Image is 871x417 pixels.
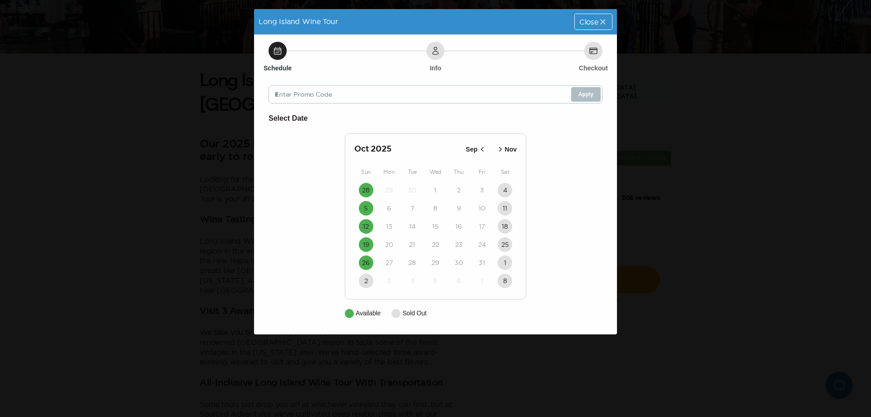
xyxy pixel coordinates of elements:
h6: Select Date [269,113,602,124]
time: 29 [385,186,393,195]
time: 15 [432,222,439,231]
time: 13 [386,222,392,231]
div: Wed [424,167,447,177]
button: 25 [498,237,512,252]
time: 18 [502,222,508,231]
time: 14 [409,222,416,231]
button: 28 [405,255,420,270]
button: 29 [428,255,443,270]
time: 26 [362,258,370,267]
time: 29 [431,258,439,267]
button: 14 [405,219,420,234]
button: 7 [405,201,420,216]
button: 24 [475,237,489,252]
p: Sold Out [402,309,426,318]
p: Available [356,309,381,318]
time: 19 [363,240,369,249]
button: Sep [463,142,489,157]
time: 23 [455,240,463,249]
button: 1 [498,255,512,270]
time: 24 [478,240,486,249]
time: 28 [408,258,416,267]
time: 27 [386,258,393,267]
time: 6 [387,204,391,213]
button: 26 [359,255,373,270]
button: 2 [451,183,466,197]
button: 31 [475,255,489,270]
button: 4 [498,183,512,197]
div: Thu [447,167,470,177]
time: 5 [364,204,368,213]
time: 17 [479,222,485,231]
time: 4 [410,276,414,285]
div: Mon [377,167,401,177]
button: 10 [475,201,489,216]
h2: Oct 2025 [354,143,463,156]
button: 5 [428,274,443,288]
button: 12 [359,219,373,234]
time: 3 [387,276,391,285]
time: 8 [433,204,437,213]
button: 11 [498,201,512,216]
time: 8 [503,276,507,285]
button: 8 [498,274,512,288]
time: 30 [408,186,416,195]
div: Sun [354,167,377,177]
time: 21 [409,240,415,249]
button: 19 [359,237,373,252]
time: 5 [433,276,437,285]
div: Tue [401,167,424,177]
button: 20 [382,237,396,252]
button: 9 [451,201,466,216]
time: 3 [480,186,484,195]
h6: Schedule [264,64,292,73]
button: 18 [498,219,512,234]
button: 6 [451,274,466,288]
button: 7 [475,274,489,288]
time: 1 [504,258,506,267]
button: 15 [428,219,443,234]
button: 8 [428,201,443,216]
time: 2 [364,276,368,285]
button: 3 [475,183,489,197]
span: Close [579,18,598,25]
span: Long Island Wine Tour [259,17,338,25]
button: 30 [451,255,466,270]
button: 5 [359,201,373,216]
time: 11 [503,204,507,213]
h6: Info [430,64,441,73]
time: 16 [455,222,462,231]
time: 9 [457,204,461,213]
time: 7 [411,204,414,213]
button: 2 [359,274,373,288]
time: 2 [457,186,460,195]
p: Nov [505,145,517,154]
button: 4 [405,274,420,288]
p: Sep [466,145,478,154]
button: 28 [359,183,373,197]
button: 13 [382,219,396,234]
button: 1 [428,183,443,197]
button: 23 [451,237,466,252]
button: 17 [475,219,489,234]
time: 31 [479,258,485,267]
time: 10 [479,204,485,213]
button: Nov [493,142,519,157]
time: 25 [501,240,509,249]
time: 20 [385,240,393,249]
button: 27 [382,255,396,270]
button: 3 [382,274,396,288]
time: 12 [363,222,369,231]
h6: Checkout [579,64,608,73]
time: 28 [362,186,370,195]
button: 22 [428,237,443,252]
button: 6 [382,201,396,216]
button: 16 [451,219,466,234]
div: Sat [494,167,517,177]
time: 6 [457,276,461,285]
time: 4 [503,186,507,195]
button: 30 [405,183,420,197]
button: 21 [405,237,420,252]
time: 22 [432,240,439,249]
button: 29 [382,183,396,197]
